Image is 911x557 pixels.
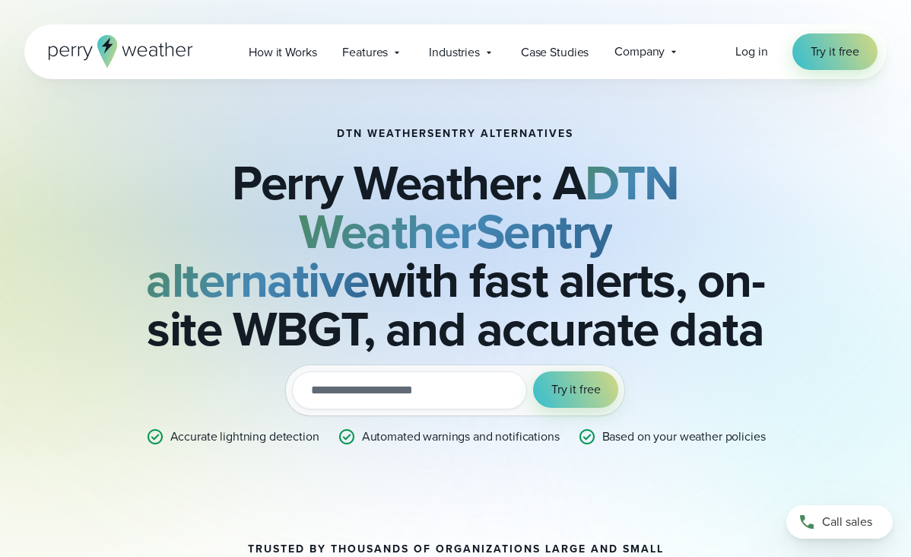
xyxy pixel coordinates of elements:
[602,428,766,446] p: Based on your weather policies
[533,371,618,408] button: Try it free
[735,43,767,61] a: Log in
[786,505,893,539] a: Call sales
[342,43,388,62] span: Features
[811,43,859,61] span: Try it free
[792,33,878,70] a: Try it free
[521,43,589,62] span: Case Studies
[508,37,602,68] a: Case Studies
[236,37,329,68] a: How it Works
[614,43,665,61] span: Company
[146,147,678,316] strong: DTN WeatherSentry alternative
[822,513,872,531] span: Call sales
[98,158,813,353] h2: Perry Weather: A with fast alerts, on-site WBGT, and accurate data
[429,43,480,62] span: Industries
[337,128,573,140] h1: DTN WeatherSentry Alternatives
[735,43,767,60] span: Log in
[551,380,600,399] span: Try it free
[170,428,319,446] p: Accurate lightning detection
[362,428,560,446] p: Automated warnings and notifications
[248,543,664,555] h2: Trusted by thousands of organizations large and small
[249,43,316,62] span: How it Works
